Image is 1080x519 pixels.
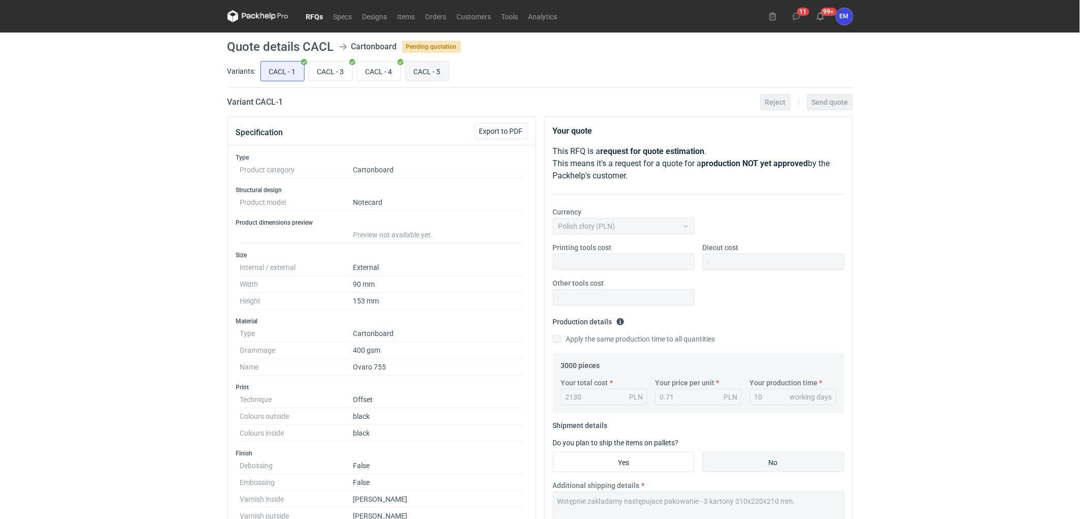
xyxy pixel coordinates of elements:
dd: Cartonboard [353,162,523,178]
label: Your price per unit [656,378,715,388]
dd: 400 gsm [353,342,523,359]
dd: 153 mm [353,293,523,310]
span: Pending quotation [402,41,461,53]
a: Designs [357,10,392,22]
dt: Embossing [240,474,353,491]
dd: False [353,457,523,474]
label: Other tools cost [553,278,604,288]
div: working days [790,392,832,402]
a: Analytics [523,10,563,22]
dt: Height [240,293,353,310]
dd: Cartonboard [353,325,523,342]
button: 99+ [812,8,829,24]
span: Reject [765,99,786,106]
dt: Colours inside [240,425,353,442]
dt: Colours outside [240,408,353,425]
a: Items [392,10,420,22]
dt: Technique [240,391,353,408]
p: This RFQ is a . This means it's a request for a quote for a by the Packhelp's customer. [553,145,844,182]
label: Currency [553,207,582,217]
button: Export to PDF [475,123,528,139]
legend: Production details [553,314,625,326]
dt: Debossing [240,457,353,474]
button: EM [836,8,853,25]
div: Cartonboard [351,41,397,53]
label: CACL - 5 [405,61,449,81]
label: Diecut cost [703,242,739,253]
dt: Internal / external [240,259,353,276]
a: Customers [452,10,497,22]
h3: Finish [236,449,528,457]
dt: Type [240,325,353,342]
strong: production NOT yet approved [702,159,808,168]
legend: Shipment details [553,417,608,430]
dd: Ovaro 755 [353,359,523,376]
label: Apply the same production time to all quantities [553,334,715,344]
div: PLN [630,392,643,402]
a: Specs [329,10,357,22]
dd: False [353,474,523,491]
h3: Print [236,383,528,391]
legend: 3000 pieces [561,357,600,370]
div: Ewelina Macek [836,8,853,25]
h2: Variant CACL - 1 [227,96,283,108]
button: 11 [789,8,805,24]
dd: Offset [353,391,523,408]
h1: Quote details CACL [227,41,334,53]
dt: Name [240,359,353,376]
dt: Varnish inside [240,491,353,508]
dt: Width [240,276,353,293]
label: CACL - 3 [309,61,353,81]
dt: Product model [240,194,353,211]
dd: black [353,408,523,425]
dd: 90 mm [353,276,523,293]
dd: black [353,425,523,442]
button: Specification [236,120,283,145]
svg: Packhelp Pro [227,10,288,22]
button: Reject [761,94,791,110]
label: Additional shipping details [553,480,640,491]
h3: Material [236,317,528,325]
dt: Product category [240,162,353,178]
strong: Your quote [553,126,593,136]
dt: Grammage [240,342,353,359]
strong: request for quote estimation [601,146,705,156]
h3: Size [236,251,528,259]
label: Do you plan to ship the items on pallets? [553,439,679,447]
button: Send quote [807,94,853,110]
h3: Type [236,154,528,162]
a: Orders [420,10,452,22]
h3: Structural design [236,186,528,194]
label: Variants: [227,66,256,76]
dd: External [353,259,523,276]
label: Your total cost [561,378,608,388]
a: RFQs [301,10,329,22]
label: Printing tools cost [553,242,612,253]
label: CACL - 4 [357,61,401,81]
span: Preview not available yet. [353,231,433,239]
a: Tools [497,10,523,22]
dd: [PERSON_NAME] [353,491,523,508]
div: PLN [724,392,738,402]
dd: Notecard [353,194,523,211]
span: Send quote [812,99,848,106]
h3: Product dimensions preview [236,219,528,227]
span: Export to PDF [479,128,523,135]
label: Your production time [750,378,818,388]
label: CACL - 1 [260,61,305,81]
